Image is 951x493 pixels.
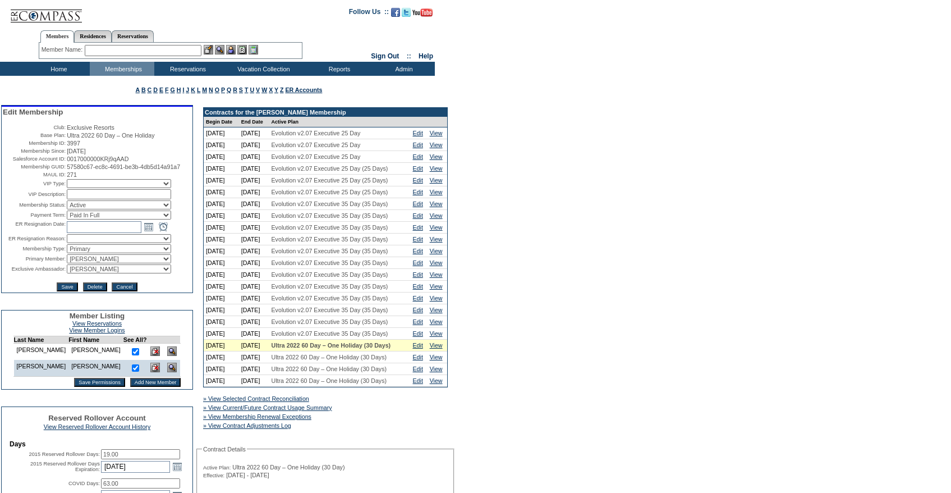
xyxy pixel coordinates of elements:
a: Subscribe to our YouTube Channel [412,11,433,18]
td: [DATE] [204,139,239,151]
td: [DATE] [239,127,269,139]
td: Exclusive Ambassador: [3,264,66,273]
img: Subscribe to our YouTube Channel [412,8,433,17]
span: Evolution v2.07 Executive 35 Day (35 Days) [272,248,388,254]
td: Reports [306,62,370,76]
a: I [182,86,184,93]
td: VIP Description: [3,189,66,199]
td: Days [10,440,185,448]
span: :: [407,52,411,60]
a: View [430,342,443,349]
td: [DATE] [204,151,239,163]
label: COVID Days: [68,481,100,486]
a: Edit [413,295,423,302]
td: [DATE] [239,304,269,316]
span: Evolution v2.07 Executive 35 Day (35 Days) [272,212,388,219]
a: A [136,86,140,93]
a: Edit [413,307,423,313]
input: Save [57,282,77,291]
span: Evolution v2.07 Executive 35 Day (35 Days) [272,271,388,278]
a: View [430,224,443,231]
a: Residences [74,30,112,42]
a: View [430,366,443,372]
a: R [233,86,237,93]
a: G [170,86,174,93]
td: Admin [370,62,435,76]
span: 57580c67-ec8c-4691-be3b-4db5d14a91a7 [67,163,180,170]
td: [DATE] [239,363,269,375]
td: Base Plan: [3,132,66,139]
td: [DATE] [204,375,239,387]
td: ER Resignation Date: [3,221,66,233]
img: b_calculator.gif [249,45,258,54]
a: Edit [413,354,423,360]
a: View Member Logins [69,327,125,334]
input: Save Permissions [74,378,125,387]
a: Edit [413,212,423,219]
td: [DATE] [239,316,269,328]
a: View [430,130,443,136]
td: Active Plan [269,117,411,127]
a: D [153,86,158,93]
td: [DATE] [239,269,269,281]
a: M [202,86,207,93]
td: [DATE] [239,328,269,340]
img: Follow us on Twitter [402,8,411,17]
a: Edit [413,200,423,207]
span: Ultra 2022 60 Day – One Holiday (30 Days) [272,342,391,349]
td: Contracts for the [PERSON_NAME] Membership [204,108,447,117]
img: View [215,45,224,54]
a: Edit [413,236,423,243]
td: [DATE] [204,210,239,222]
td: [DATE] [239,375,269,387]
td: [DATE] [239,340,269,352]
a: Help [419,52,433,60]
td: Home [25,62,90,76]
a: » View Selected Contract Reconciliation [203,395,309,402]
td: [DATE] [204,328,239,340]
img: Delete [150,363,160,372]
td: [DATE] [239,222,269,234]
td: [DATE] [239,151,269,163]
span: Evolution v2.07 Executive 35 Day (35 Days) [272,307,388,313]
td: [DATE] [204,163,239,175]
img: Impersonate [226,45,236,54]
span: Evolution v2.07 Executive 25 Day [272,130,361,136]
span: Member Listing [70,312,125,320]
a: Edit [413,271,423,278]
a: S [239,86,243,93]
td: [DATE] [204,186,239,198]
a: L [197,86,200,93]
td: [DATE] [239,257,269,269]
a: Edit [413,366,423,372]
td: [DATE] [204,269,239,281]
a: View [430,212,443,219]
span: Ultra 2022 60 Day – One Holiday (30 Days) [272,366,387,372]
span: Ultra 2022 60 Day – One Holiday [67,132,154,139]
a: View [430,271,443,278]
a: Edit [413,177,423,184]
td: [DATE] [204,316,239,328]
a: W [261,86,267,93]
span: Evolution v2.07 Executive 35 Day (35 Days) [272,330,388,337]
td: Club: [3,124,66,131]
td: Membership ID: [3,140,66,147]
td: Memberships [90,62,154,76]
a: Edit [413,130,423,136]
td: [DATE] [239,352,269,363]
td: [DATE] [204,340,239,352]
span: Evolution v2.07 Executive 35 Day (35 Days) [272,283,388,290]
td: Vacation Collection [219,62,306,76]
td: [DATE] [204,245,239,257]
label: 2015 Reserved Rollover Days: [29,451,100,457]
td: [DATE] [204,234,239,245]
a: View [430,189,443,195]
a: View [430,318,443,325]
a: Edit [413,342,423,349]
a: P [221,86,225,93]
span: Evolution v2.07 Executive 25 Day (25 Days) [272,165,388,172]
td: [DATE] [204,363,239,375]
a: Sign Out [371,52,399,60]
span: Active Plan: [203,464,231,471]
a: Become our fan on Facebook [391,11,400,18]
